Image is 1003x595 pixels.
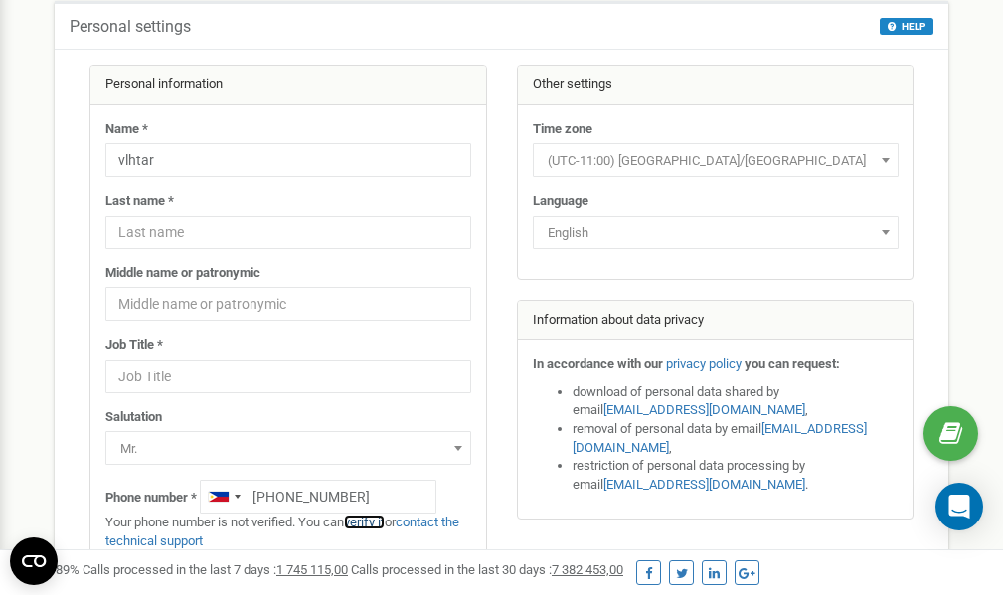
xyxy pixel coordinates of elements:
[105,360,471,393] input: Job Title
[105,287,471,321] input: Middle name or patronymic
[344,515,385,529] a: verify it
[276,562,348,577] u: 1 745 115,00
[573,421,867,455] a: [EMAIL_ADDRESS][DOMAIN_NAME]
[573,383,899,420] li: download of personal data shared by email ,
[105,336,163,355] label: Job Title *
[603,402,805,417] a: [EMAIL_ADDRESS][DOMAIN_NAME]
[105,515,459,548] a: contact the technical support
[105,408,162,427] label: Salutation
[533,120,592,139] label: Time zone
[70,18,191,36] h5: Personal settings
[10,537,58,585] button: Open CMP widget
[880,18,933,35] button: HELP
[351,562,623,577] span: Calls processed in the last 30 days :
[533,216,899,249] span: English
[518,66,914,105] div: Other settings
[573,457,899,494] li: restriction of personal data processing by email .
[935,483,983,530] div: Open Intercom Messenger
[83,562,348,577] span: Calls processed in the last 7 days :
[105,143,471,177] input: Name
[552,562,623,577] u: 7 382 453,00
[745,356,840,371] strong: you can request:
[90,66,486,105] div: Personal information
[105,489,197,508] label: Phone number *
[603,477,805,492] a: [EMAIL_ADDRESS][DOMAIN_NAME]
[540,147,892,175] span: (UTC-11:00) Pacific/Midway
[533,192,588,211] label: Language
[540,220,892,247] span: English
[573,420,899,457] li: removal of personal data by email ,
[105,120,148,139] label: Name *
[201,481,247,513] div: Telephone country code
[105,431,471,465] span: Mr.
[112,435,464,463] span: Mr.
[518,301,914,341] div: Information about data privacy
[105,264,260,283] label: Middle name or patronymic
[666,356,742,371] a: privacy policy
[105,514,471,550] p: Your phone number is not verified. You can or
[533,356,663,371] strong: In accordance with our
[105,216,471,249] input: Last name
[200,480,436,514] input: +1-800-555-55-55
[105,192,174,211] label: Last name *
[533,143,899,177] span: (UTC-11:00) Pacific/Midway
